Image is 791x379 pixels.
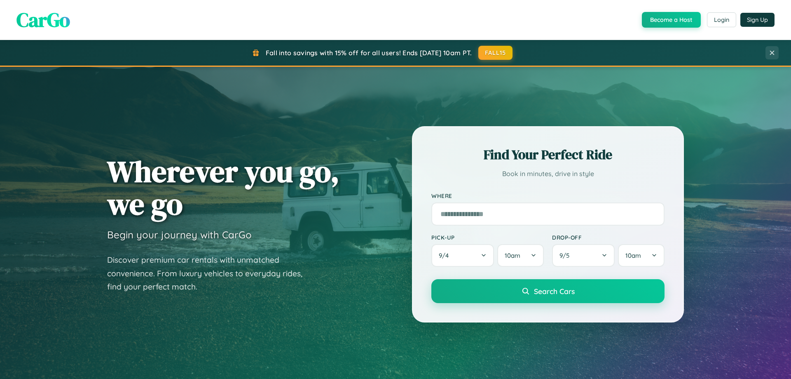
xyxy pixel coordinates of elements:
[107,228,252,241] h3: Begin your journey with CarGo
[497,244,544,267] button: 10am
[431,234,544,241] label: Pick-up
[534,287,575,296] span: Search Cars
[625,252,641,259] span: 10am
[107,253,313,294] p: Discover premium car rentals with unmatched convenience. From luxury vehicles to everyday rides, ...
[431,146,665,164] h2: Find Your Perfect Ride
[431,192,665,199] label: Where
[618,244,665,267] button: 10am
[16,6,70,33] span: CarGo
[107,155,339,220] h1: Wherever you go, we go
[431,244,494,267] button: 9/4
[552,234,665,241] label: Drop-off
[478,46,513,60] button: FALL15
[559,252,573,259] span: 9 / 5
[431,168,665,180] p: Book in minutes, drive in style
[266,49,472,57] span: Fall into savings with 15% off for all users! Ends [DATE] 10am PT.
[439,252,453,259] span: 9 / 4
[740,13,775,27] button: Sign Up
[431,279,665,303] button: Search Cars
[552,244,615,267] button: 9/5
[707,12,736,27] button: Login
[505,252,520,259] span: 10am
[642,12,701,28] button: Become a Host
